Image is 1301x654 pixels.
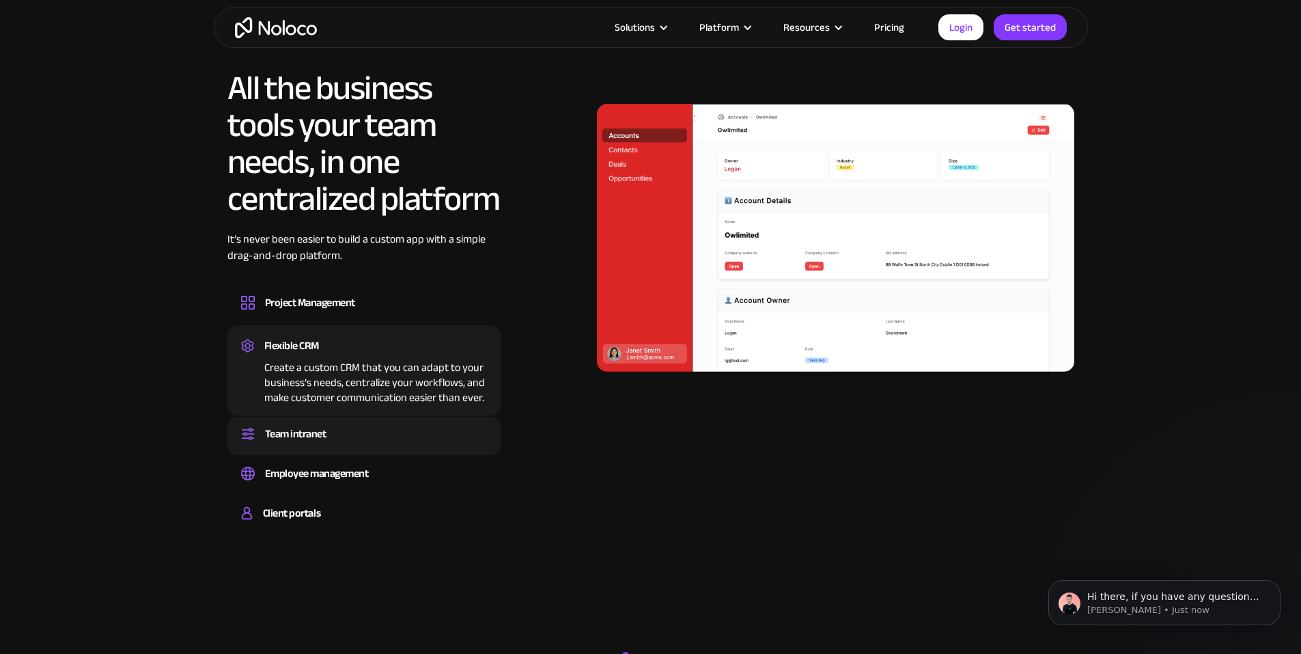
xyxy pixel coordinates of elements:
[265,424,326,444] div: Team intranet
[227,70,501,217] h2: All the business tools your team needs, in one centralized platform
[938,14,983,40] a: Login
[241,523,487,528] div: Build a secure, fully-branded, and personalized client portal that lets your customers self-serve.
[265,463,369,484] div: Employee management
[1028,551,1301,647] iframe: Intercom notifications message
[264,336,319,356] div: Flexible CRM
[857,18,921,36] a: Pricing
[265,292,355,313] div: Project Management
[682,18,766,36] div: Platform
[994,14,1067,40] a: Get started
[235,17,317,38] a: home
[766,18,857,36] div: Resources
[227,231,501,284] div: It’s never been easier to build a custom app with a simple drag-and-drop platform.
[241,484,487,488] div: Easily manage employee information, track performance, and handle HR tasks from a single platform.
[241,313,487,317] div: Design custom project management tools to speed up workflows, track progress, and optimize your t...
[615,18,655,36] div: Solutions
[783,18,830,36] div: Resources
[241,444,487,448] div: Set up a central space for your team to collaborate, share information, and stay up to date on co...
[699,18,739,36] div: Platform
[598,18,682,36] div: Solutions
[241,356,487,405] div: Create a custom CRM that you can adapt to your business’s needs, centralize your workflows, and m...
[263,503,320,523] div: Client portals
